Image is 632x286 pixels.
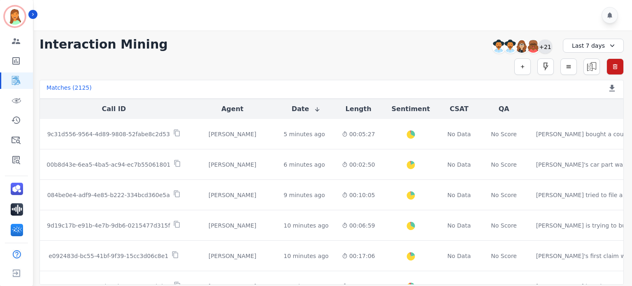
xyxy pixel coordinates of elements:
button: QA [499,104,509,114]
div: No Data [446,252,472,260]
button: Length [346,104,372,114]
div: [PERSON_NAME] [194,252,270,260]
div: No Data [446,221,472,230]
div: 00:10:05 [342,191,375,199]
div: 00:17:06 [342,252,375,260]
button: Agent [221,104,244,114]
div: No Data [446,130,472,138]
div: No Score [491,252,517,260]
div: 9 minutes ago [283,191,325,199]
div: [PERSON_NAME] [194,160,270,169]
div: 5 minutes ago [283,130,325,138]
div: Matches ( 2125 ) [46,84,92,95]
div: No Score [491,191,517,199]
p: e092483d-bc55-41bf-9f39-15cc3d06c8e1 [49,252,168,260]
button: CSAT [450,104,469,114]
div: Last 7 days [563,39,624,53]
p: 00b8d43e-6ea5-4ba5-ac94-ec7b55061801 [46,160,170,169]
h1: Interaction Mining [39,37,168,52]
div: 10 minutes ago [283,221,328,230]
div: [PERSON_NAME] [194,221,270,230]
div: 6 minutes ago [283,160,325,169]
div: No Score [491,130,517,138]
p: 084be0e4-adf9-4e85-b222-334bcd360e5a [47,191,170,199]
div: No Score [491,221,517,230]
div: [PERSON_NAME] [194,130,270,138]
div: +21 [538,40,552,53]
p: 9c31d556-9564-4d89-9808-52fabe8c2d53 [47,130,170,138]
p: 9d19c17b-e91b-4e7b-9db6-0215477d315f [47,221,170,230]
div: 00:06:59 [342,221,375,230]
div: 10 minutes ago [283,252,328,260]
button: Sentiment [392,104,430,114]
div: 00:02:50 [342,160,375,169]
div: 00:05:27 [342,130,375,138]
img: Bordered avatar [5,7,25,26]
div: No Data [446,160,472,169]
div: No Score [491,160,517,169]
button: Call ID [102,104,126,114]
div: [PERSON_NAME] [194,191,270,199]
button: Date [292,104,321,114]
div: No Data [446,191,472,199]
